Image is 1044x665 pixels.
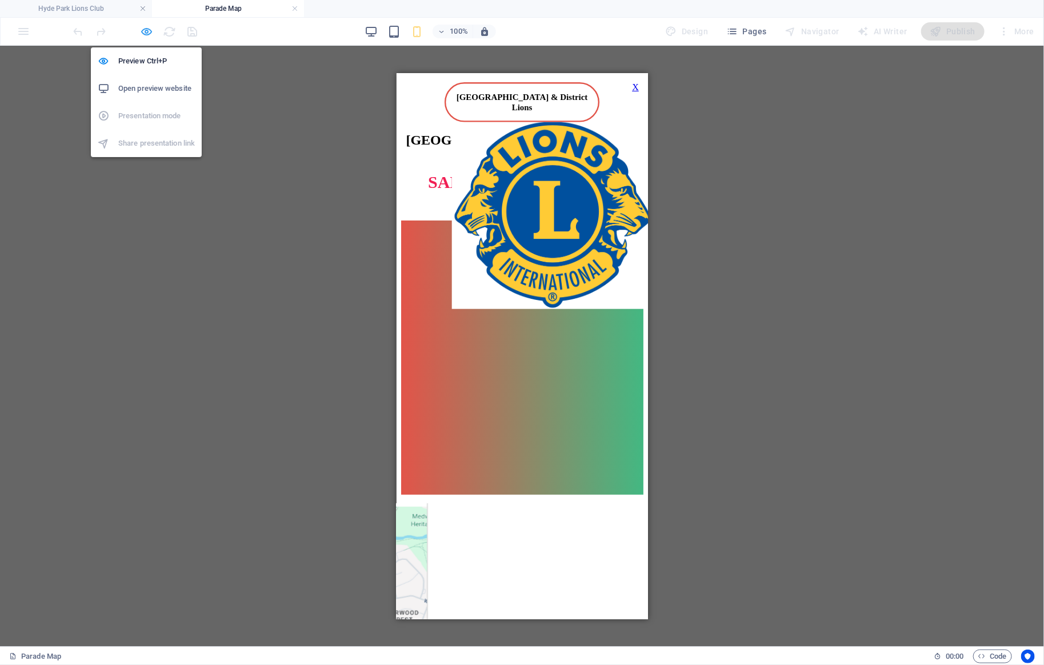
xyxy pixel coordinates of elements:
h6: Preview Ctrl+P [118,54,195,68]
button: Code [973,650,1012,663]
button: Pages [722,22,771,41]
h6: Session time [934,650,964,663]
p: [DATE] [5,128,247,138]
h6: Open preview website [118,82,195,95]
span: Pages [726,26,766,37]
span: : [954,652,955,660]
button: Usercentrics [1021,650,1035,663]
span: 00 00 [946,650,963,663]
span: SANTA CLAUS [31,99,150,118]
h6: 100% [450,25,468,38]
strong: [GEOGRAPHIC_DATA] & DISTRICT LIONS' [9,59,242,90]
i: On resize automatically adjust zoom level to fit chosen device. [479,26,490,37]
div: Design (Ctrl+Alt+Y) [661,22,713,41]
h4: Parade Map [152,2,304,15]
a: X [235,9,242,19]
h3: [GEOGRAPHIC_DATA] & District Lions [50,19,202,39]
button: 100% [433,25,473,38]
span: Code [978,650,1007,663]
a: Click to cancel selection. Double-click to open Pages [9,650,61,663]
